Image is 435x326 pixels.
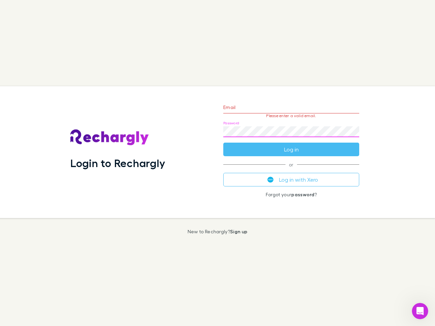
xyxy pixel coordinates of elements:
[412,303,428,319] iframe: Intercom live chat
[230,229,247,234] a: Sign up
[223,173,359,186] button: Log in with Xero
[70,129,149,146] img: Rechargly's Logo
[188,229,248,234] p: New to Rechargly?
[223,192,359,197] p: Forgot your ?
[223,143,359,156] button: Log in
[291,192,314,197] a: password
[70,157,165,169] h1: Login to Rechargly
[267,177,274,183] img: Xero's logo
[223,113,359,118] p: Please enter a valid email.
[223,121,239,126] label: Password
